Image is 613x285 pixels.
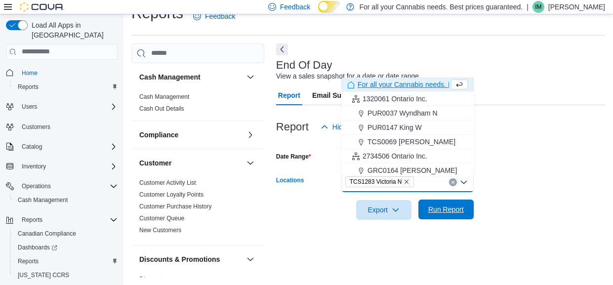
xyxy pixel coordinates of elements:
button: Cash Management [139,72,243,82]
span: 1320061 Ontario Inc. [363,94,427,104]
span: For all your Cannabis needs. Best prices guaranteed. [358,80,521,89]
button: Catalog [18,141,46,153]
button: Customer [245,157,256,169]
h3: Discounts & Promotions [139,254,220,264]
button: Hide Parameters [317,117,388,137]
img: Cova [20,2,64,12]
a: New Customers [139,227,181,234]
button: Catalog [2,140,122,154]
p: [PERSON_NAME] [548,1,605,13]
button: Canadian Compliance [10,227,122,241]
a: [US_STATE] CCRS [14,269,73,281]
span: Load All Apps in [GEOGRAPHIC_DATA] [28,20,118,40]
span: Inventory [22,163,46,170]
div: Customer [131,177,264,245]
span: Customer Queue [139,214,184,222]
span: Inventory [18,161,118,172]
h3: Compliance [139,130,178,140]
button: [US_STATE] CCRS [10,268,122,282]
span: Canadian Compliance [18,230,76,238]
a: Discounts [139,276,165,283]
span: Feedback [205,11,235,21]
span: [US_STATE] CCRS [18,271,69,279]
span: Home [22,69,38,77]
button: 2734506 Ontario Inc. [341,149,474,163]
span: Users [22,103,37,111]
button: Reports [10,254,122,268]
span: New Customers [139,226,181,234]
span: Reports [18,257,39,265]
span: Customer Activity List [139,179,196,187]
p: | [527,1,529,13]
span: PUR0147 King W [368,122,422,132]
button: Compliance [139,130,243,140]
span: GRC0164 [PERSON_NAME] [368,165,457,175]
div: View a sales snapshot for a date or date range. [276,71,421,81]
a: Customer Loyalty Points [139,191,204,198]
button: TCS0069 [PERSON_NAME] [341,135,474,149]
button: Reports [18,214,46,226]
button: Next [276,43,288,55]
button: Customer [139,158,243,168]
button: Export [356,200,411,220]
span: Run Report [428,204,464,214]
span: PUR0037 Wyndham N [368,108,438,118]
span: Reports [18,214,118,226]
button: PUR0147 King W [341,121,474,135]
span: Cash Management [18,196,68,204]
span: Users [18,101,118,113]
span: Reports [18,83,39,91]
span: Reports [14,81,118,93]
button: Inventory [2,160,122,173]
a: Home [18,67,41,79]
span: Cash Out Details [139,105,184,113]
span: Cash Management [14,194,118,206]
a: Canadian Compliance [14,228,80,240]
a: Cash Management [14,194,72,206]
span: Catalog [18,141,118,153]
label: Date Range [276,153,311,161]
p: For all your Cannabis needs. Best prices guaranteed. [359,1,523,13]
span: Report [278,85,300,105]
span: Customer Purchase History [139,203,212,210]
a: Dashboards [14,242,61,253]
span: Home [18,67,118,79]
span: Operations [22,182,51,190]
span: 2734506 Ontario Inc. [363,151,427,161]
button: Home [2,66,122,80]
button: Customers [2,120,122,134]
span: Customers [22,123,50,131]
button: Reports [10,80,122,94]
button: Discounts & Promotions [139,254,243,264]
h3: Report [276,121,309,133]
span: Washington CCRS [14,269,118,281]
input: Dark Mode [318,1,341,13]
button: Operations [18,180,55,192]
button: Users [18,101,41,113]
label: Locations [276,176,304,184]
div: Ian Mullan [532,1,544,13]
h3: Cash Management [139,72,201,82]
span: Export [362,200,406,220]
span: TCS0069 [PERSON_NAME] [368,137,455,147]
button: Clear input [449,178,457,186]
span: TCS1283 Victoria N [345,176,414,187]
span: Hide Parameters [332,122,384,132]
button: Compliance [245,129,256,141]
button: Inventory [18,161,50,172]
a: Customer Activity List [139,179,196,186]
button: Reports [2,213,122,227]
h3: Customer [139,158,171,168]
span: Customer Loyalty Points [139,191,204,199]
span: Reports [14,255,118,267]
button: Close list of options [460,178,468,186]
h3: End Of Day [276,59,332,71]
button: Discounts & Promotions [245,253,256,265]
a: Customer Purchase History [139,203,212,210]
button: 1320061 Ontario Inc. [341,92,474,106]
span: Catalog [22,143,42,151]
span: Customers [18,121,118,133]
span: Reports [22,216,42,224]
button: Cash Management [245,71,256,83]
